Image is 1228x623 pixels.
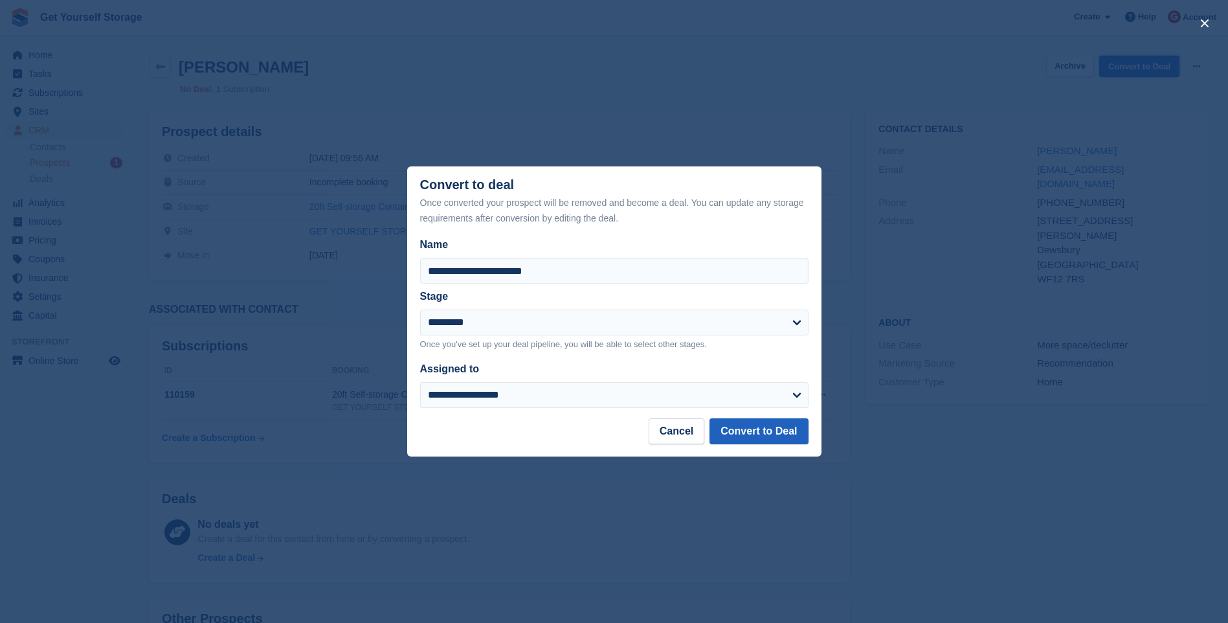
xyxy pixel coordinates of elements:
[420,291,449,302] label: Stage
[649,418,704,444] button: Cancel
[420,338,809,351] p: Once you've set up your deal pipeline, you will be able to select other stages.
[420,195,809,226] div: Once converted your prospect will be removed and become a deal. You can update any storage requir...
[1194,13,1215,34] button: close
[420,177,809,226] div: Convert to deal
[709,418,808,444] button: Convert to Deal
[420,363,480,374] label: Assigned to
[420,237,809,253] label: Name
